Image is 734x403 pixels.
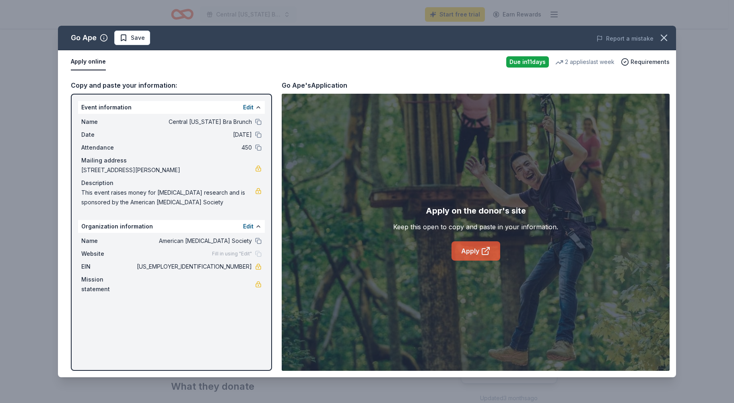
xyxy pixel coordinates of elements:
button: Apply online [71,53,106,70]
a: Apply [452,241,500,261]
span: 450 [135,143,252,152]
span: Website [81,249,135,259]
span: Date [81,130,135,140]
div: Go Ape's Application [282,80,347,90]
div: Organization information [78,220,265,233]
button: Save [114,31,150,45]
div: Mailing address [81,156,262,165]
button: Report a mistake [596,34,654,43]
span: Save [131,33,145,43]
span: American [MEDICAL_DATA] Society [135,236,252,246]
span: Mission statement [81,275,135,294]
button: Requirements [621,57,670,67]
div: Event information [78,101,265,114]
span: Requirements [631,57,670,67]
div: 2 applies last week [555,57,614,67]
span: Name [81,117,135,127]
div: Description [81,178,262,188]
span: [STREET_ADDRESS][PERSON_NAME] [81,165,255,175]
button: Edit [243,103,254,112]
span: [DATE] [135,130,252,140]
div: Due in 11 days [506,56,549,68]
span: Fill in using "Edit" [212,251,252,257]
span: EIN [81,262,135,271]
div: Apply on the donor's site [426,204,526,217]
div: Go Ape [71,31,97,44]
div: Keep this open to copy and paste in your information. [393,222,558,232]
div: Copy and paste your information: [71,80,272,90]
span: This event raises money for [MEDICAL_DATA] research and is sponsored by the American [MEDICAL_DAT... [81,188,255,207]
span: Name [81,236,135,246]
button: Edit [243,222,254,231]
span: Attendance [81,143,135,152]
span: [US_EMPLOYER_IDENTIFICATION_NUMBER] [135,262,252,271]
span: Central [US_STATE] Bra Brunch [135,117,252,127]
